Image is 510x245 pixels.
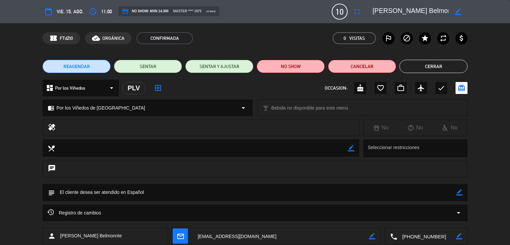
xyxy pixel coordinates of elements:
[101,8,112,16] span: 11:00
[122,8,168,15] span: NO SHOW: MXN 14.300
[377,84,384,92] i: favorite_border
[63,63,90,70] span: REAGENDAR
[60,35,73,42] span: FTdZt0
[456,233,462,239] i: border_color
[271,104,348,112] span: Bebida no disponible para este menú
[206,9,216,14] span: stripe
[48,105,54,111] i: chrome_reader_mode
[353,8,361,16] i: fullscreen
[390,233,397,240] i: local_phone
[384,34,392,42] i: outlined_flag
[42,6,54,18] button: calendar_today
[48,232,56,240] i: person
[47,189,55,196] i: subject
[437,84,445,92] i: check
[433,123,467,132] div: No
[398,123,433,132] div: No
[48,164,56,174] i: chat
[417,84,425,92] i: airplanemode_active
[42,60,111,73] button: REAGENDAR
[351,6,363,18] button: fullscreen
[108,84,116,92] i: arrow_drop_down
[263,105,269,111] i: local_bar
[185,60,253,73] button: SENTAR Y AJUSTAR
[458,34,466,42] i: attach_money
[325,84,347,92] span: OCCASION:
[122,82,145,94] div: PLV
[177,232,184,240] i: mail_outline
[455,9,461,15] i: border_color
[154,84,162,92] i: border_all
[122,8,128,15] i: credit_card
[48,123,56,132] i: healing
[397,84,405,92] i: work_outline
[369,233,375,239] i: border_color
[364,123,398,132] div: No
[439,34,447,42] i: repeat
[114,60,182,73] button: SENTAR
[92,34,100,42] i: cloud_done
[348,145,354,151] i: border_color
[102,35,125,42] span: ORGÁNICA
[328,60,396,73] button: Cancelar
[57,8,84,16] span: vie. 15, ago.
[44,8,52,16] i: calendar_today
[356,84,364,92] i: cake
[455,209,463,217] i: arrow_drop_down
[136,32,193,44] span: CONFIRMADA
[421,34,429,42] i: star
[46,84,54,92] i: dashboard
[456,189,463,196] i: border_color
[60,232,122,240] span: [PERSON_NAME] Belmonnte
[403,34,411,42] i: block
[332,4,348,20] span: 10
[56,104,145,112] span: Por los Viñedos de [GEOGRAPHIC_DATA]
[55,84,85,92] span: Por los Viñedos
[89,8,97,16] i: access_time
[47,209,101,217] span: Registro de cambios
[239,104,247,112] i: arrow_drop_down
[344,35,346,42] span: 0
[399,60,467,73] button: Cerrar
[349,35,365,42] em: Visitas
[47,144,55,152] i: local_dining
[458,84,466,92] i: card_giftcard
[87,6,99,18] button: access_time
[257,60,325,73] button: NO SHOW
[49,34,57,42] span: confirmation_number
